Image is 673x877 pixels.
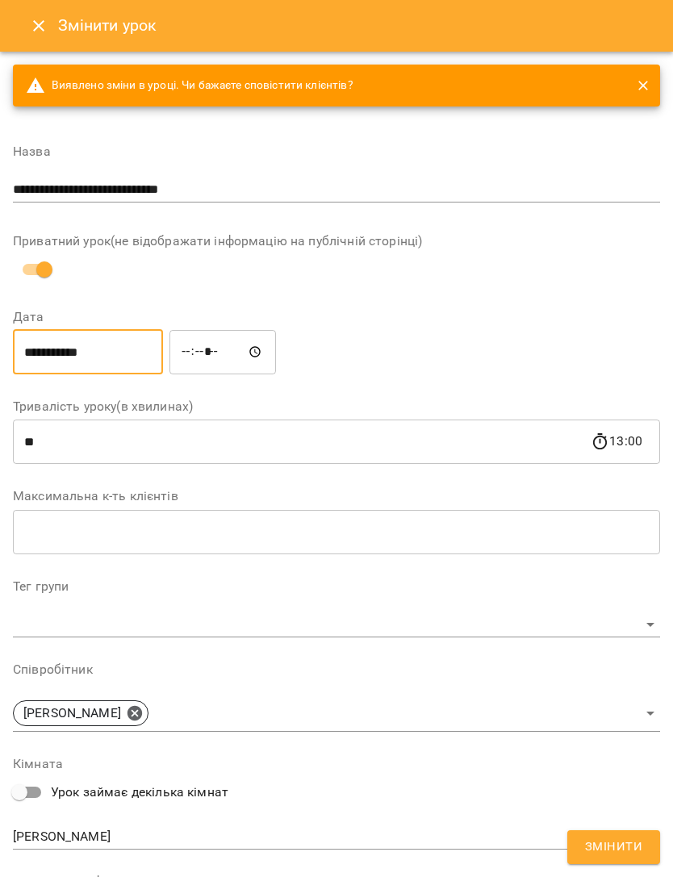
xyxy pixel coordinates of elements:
[13,700,148,726] div: [PERSON_NAME]
[585,837,642,858] span: Змінити
[58,13,157,38] h6: Змінити урок
[13,758,660,771] label: Кімната
[633,75,654,96] button: close
[13,400,660,413] label: Тривалість уроку(в хвилинах)
[13,695,660,732] div: [PERSON_NAME]
[26,76,353,95] span: Виявлено зміни в уроці. Чи бажаєте сповістити клієнтів?
[51,783,228,802] span: Урок займає декілька кімнат
[13,311,660,324] label: Дата
[19,6,58,45] button: Close
[13,235,660,248] label: Приватний урок(не відображати інформацію на публічній сторінці)
[13,145,660,158] label: Назва
[13,825,660,850] div: [PERSON_NAME]
[13,663,660,676] label: Співробітник
[23,704,121,723] p: [PERSON_NAME]
[13,580,660,593] label: Тег групи
[567,830,660,864] button: Змінити
[13,490,660,503] label: Максимальна к-ть клієнтів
